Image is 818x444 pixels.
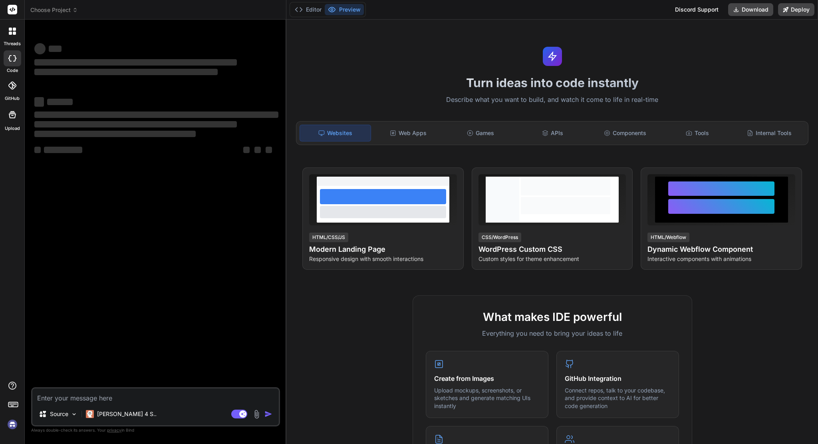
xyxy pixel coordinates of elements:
[434,374,540,383] h4: Create from Images
[50,410,68,418] p: Source
[300,125,371,141] div: Websites
[6,418,19,431] img: signin
[291,95,813,105] p: Describe what you want to build, and watch it come to life in real-time
[252,410,261,419] img: attachment
[34,147,41,153] span: ‌
[5,95,20,102] label: GitHub
[7,67,18,74] label: code
[670,3,723,16] div: Discord Support
[5,125,20,132] label: Upload
[266,147,272,153] span: ‌
[373,125,443,141] div: Web Apps
[107,428,121,432] span: privacy
[264,410,272,418] img: icon
[31,426,280,434] p: Always double-check its answers. Your in Bind
[565,374,671,383] h4: GitHub Integration
[34,111,278,118] span: ‌
[590,125,660,141] div: Components
[647,244,795,255] h4: Dynamic Webflow Component
[309,255,457,263] p: Responsive design with smooth interactions
[291,76,813,90] h1: Turn ideas into code instantly
[243,147,250,153] span: ‌
[647,255,795,263] p: Interactive components with animations
[47,99,73,105] span: ‌
[565,386,671,410] p: Connect repos, talk to your codebase, and provide context to AI for better code generation
[309,233,348,242] div: HTML/CSS/JS
[292,4,325,15] button: Editor
[34,97,44,107] span: ‌
[325,4,364,15] button: Preview
[34,43,46,54] span: ‌
[434,386,540,410] p: Upload mockups, screenshots, or sketches and generate matching UIs instantly
[34,59,237,66] span: ‌
[728,3,773,16] button: Download
[426,329,679,338] p: Everything you need to bring your ideas to life
[34,121,237,127] span: ‌
[86,410,94,418] img: Claude 4 Sonnet
[517,125,588,141] div: APIs
[97,410,157,418] p: [PERSON_NAME] 4 S..
[71,411,77,418] img: Pick Models
[478,255,626,263] p: Custom styles for theme enhancement
[445,125,516,141] div: Games
[778,3,814,16] button: Deploy
[662,125,733,141] div: Tools
[30,6,78,14] span: Choose Project
[34,131,196,137] span: ‌
[426,309,679,325] h2: What makes IDE powerful
[478,233,521,242] div: CSS/WordPress
[49,46,62,52] span: ‌
[34,69,218,75] span: ‌
[4,40,21,47] label: threads
[647,233,689,242] div: HTML/Webflow
[478,244,626,255] h4: WordPress Custom CSS
[309,244,457,255] h4: Modern Landing Page
[254,147,261,153] span: ‌
[734,125,805,141] div: Internal Tools
[44,147,82,153] span: ‌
